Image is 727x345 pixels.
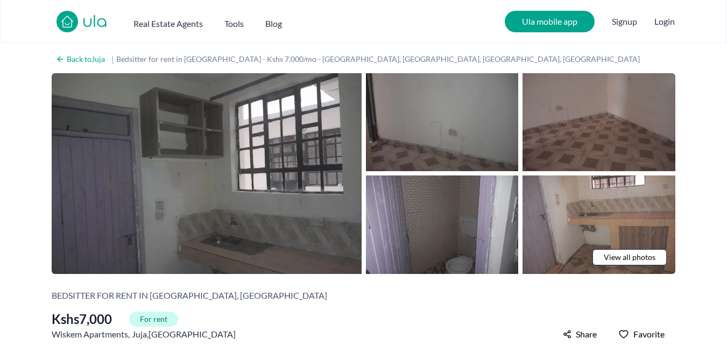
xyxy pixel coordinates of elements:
[576,328,597,341] span: Share
[133,13,303,30] nav: Main
[82,13,108,32] a: ula
[633,328,665,341] span: Favorite
[67,54,105,65] h2: Back to Juja
[116,54,651,65] h1: Bedsitter for rent in [GEOGRAPHIC_DATA] - Kshs 7,000/mo - [GEOGRAPHIC_DATA], [GEOGRAPHIC_DATA], [...
[612,11,637,32] span: Signup
[366,175,519,273] img: Bedsitter for rent in Juja - Kshs 7,000/mo - near Wiskem Apartments, Juja, Kenya, Kiambu County -...
[523,175,675,273] img: Bedsitter for rent in Juja - Kshs 7,000/mo - near Wiskem Apartments, Juja, Kenya, Kiambu County -...
[52,289,327,302] h2: Bedsitter for rent in [GEOGRAPHIC_DATA], [GEOGRAPHIC_DATA]
[52,328,236,341] span: Wiskem Apartments , , [GEOGRAPHIC_DATA]
[133,13,203,30] button: Real Estate Agents
[265,17,282,30] h2: Blog
[129,312,178,327] span: For rent
[505,11,595,32] a: Ula mobile app
[604,252,655,263] span: View all photos
[265,13,282,30] a: Blog
[224,13,244,30] button: Tools
[52,73,362,274] img: Bedsitter for rent in Juja - Kshs 7,000/mo - near Wiskem Apartments, Juja, Kenya, Kiambu County -...
[111,53,114,66] span: |
[52,311,112,328] span: Kshs 7,000
[366,73,519,171] img: Bedsitter for rent in Juja - Kshs 7,000/mo - near Wiskem Apartments, Juja, Kenya, Kiambu County -...
[133,17,203,30] h2: Real Estate Agents
[523,73,675,171] img: Bedsitter for rent in Juja - Kshs 7,000/mo - near Wiskem Apartments, Juja, Kenya, Kiambu County -...
[52,52,109,67] a: Back toJuja
[592,249,667,265] a: View all photos
[654,15,675,28] button: Login
[224,17,244,30] h2: Tools
[132,328,147,341] a: Juja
